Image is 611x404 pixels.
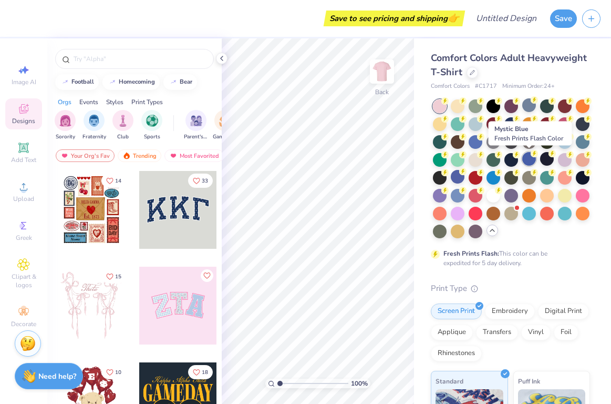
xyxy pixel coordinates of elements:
div: Trending [118,149,161,162]
div: Mystic Blue [489,122,572,146]
button: filter button [82,110,106,141]
strong: Fresh Prints Flash: [443,249,499,258]
span: Club [117,133,129,141]
div: Transfers [476,325,518,340]
button: filter button [184,110,208,141]
button: Like [101,269,126,284]
span: Comfort Colors Adult Heavyweight T-Shirt [431,52,587,78]
div: Rhinestones [431,346,482,361]
span: Parent's Weekend [184,133,208,141]
img: trend_line.gif [108,79,117,85]
span: Upload [13,195,34,203]
div: filter for Sports [141,110,162,141]
span: Greek [16,234,32,242]
strong: Need help? [38,371,76,381]
span: Minimum Order: 24 + [502,82,555,91]
img: trend_line.gif [169,79,178,85]
img: Sports Image [146,115,158,127]
img: trending.gif [122,152,131,159]
div: Digital Print [538,304,589,319]
div: football [71,79,94,85]
span: Decorate [11,320,36,328]
button: filter button [112,110,133,141]
span: 10 [115,370,121,375]
button: homecoming [102,74,160,90]
span: Comfort Colors [431,82,470,91]
input: Untitled Design [468,8,545,29]
button: filter button [213,110,237,141]
img: trend_line.gif [61,79,69,85]
div: filter for Club [112,110,133,141]
span: Sorority [56,133,75,141]
button: Like [101,174,126,188]
span: Fraternity [82,133,106,141]
span: Sports [144,133,160,141]
button: Like [188,365,213,379]
button: filter button [141,110,162,141]
div: Screen Print [431,304,482,319]
div: Print Type [431,282,590,295]
span: 33 [202,178,208,184]
div: filter for Game Day [213,110,237,141]
input: Try "Alpha" [73,54,207,64]
img: most_fav.gif [169,152,178,159]
span: Game Day [213,133,237,141]
div: filter for Parent's Weekend [184,110,208,141]
div: Foil [554,325,578,340]
span: Image AI [12,78,36,86]
img: Back [371,61,392,82]
span: 15 [115,274,121,279]
div: filter for Fraternity [82,110,106,141]
div: Orgs [58,97,71,107]
img: most_fav.gif [60,152,69,159]
button: Like [188,174,213,188]
span: 14 [115,178,121,184]
button: bear [163,74,197,90]
div: Print Types [131,97,163,107]
button: Like [101,365,126,379]
span: Standard [436,376,463,387]
img: Fraternity Image [88,115,100,127]
span: 100 % [351,379,368,388]
div: Save to see pricing and shipping [326,11,462,26]
button: football [55,74,99,90]
div: homecoming [119,79,155,85]
div: Your Org's Fav [56,149,115,162]
div: bear [180,79,192,85]
span: Add Text [11,156,36,164]
button: filter button [55,110,76,141]
button: Save [550,9,577,28]
div: Applique [431,325,473,340]
div: This color can be expedited for 5 day delivery. [443,249,573,268]
img: Sorority Image [59,115,71,127]
img: Game Day Image [219,115,231,127]
span: 👉 [448,12,459,24]
div: Embroidery [485,304,535,319]
img: Club Image [117,115,129,127]
div: filter for Sorority [55,110,76,141]
span: 18 [202,370,208,375]
span: Designs [12,117,35,125]
span: # C1717 [475,82,497,91]
div: Vinyl [521,325,551,340]
div: Events [79,97,98,107]
div: Back [375,87,389,97]
span: Fresh Prints Flash Color [494,134,563,143]
div: Styles [106,97,123,107]
button: Like [201,269,213,282]
span: Puff Ink [518,376,540,387]
div: Most Favorited [164,149,224,162]
img: Parent's Weekend Image [190,115,202,127]
span: Clipart & logos [5,272,42,289]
